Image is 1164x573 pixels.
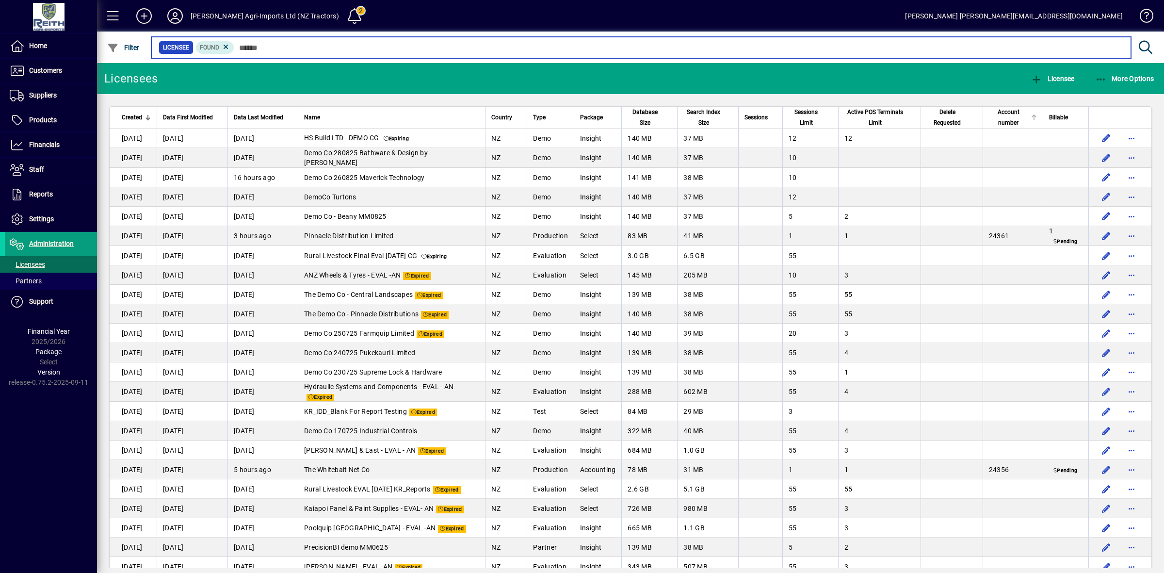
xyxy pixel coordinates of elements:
[782,362,838,382] td: 55
[989,107,1037,128] div: Account number
[789,107,832,128] div: Sessions Limit
[157,285,227,304] td: [DATE]
[382,135,411,143] span: Expiring
[1099,384,1114,399] button: Edit
[621,402,677,421] td: 84 MB
[677,324,738,343] td: 39 MB
[574,265,622,285] td: Select
[1049,112,1083,123] div: Billable
[485,304,527,324] td: NZ
[37,368,60,376] span: Version
[420,253,449,261] span: Expiring
[157,343,227,362] td: [DATE]
[533,112,568,123] div: Type
[227,304,298,324] td: [DATE]
[1099,306,1114,322] button: Edit
[621,382,677,402] td: 288 MB
[527,421,574,441] td: Demo
[163,43,189,52] span: Licensee
[1124,364,1139,380] button: More options
[227,148,298,168] td: [DATE]
[527,382,574,402] td: Evaluation
[1099,364,1114,380] button: Edit
[1099,481,1114,497] button: Edit
[227,324,298,343] td: [DATE]
[5,158,97,182] a: Staff
[1049,112,1068,123] span: Billable
[1099,248,1114,263] button: Edit
[1124,267,1139,283] button: More options
[1031,75,1075,82] span: Licensee
[527,226,574,246] td: Production
[527,187,574,207] td: Demo
[527,246,574,265] td: Evaluation
[110,402,157,421] td: [DATE]
[1124,462,1139,477] button: More options
[5,59,97,83] a: Customers
[1099,462,1114,477] button: Edit
[621,265,677,285] td: 145 MB
[491,112,521,123] div: Country
[782,343,838,362] td: 55
[157,246,227,265] td: [DATE]
[227,168,298,187] td: 16 hours ago
[1124,131,1139,146] button: More options
[227,246,298,265] td: [DATE]
[782,382,838,402] td: 55
[5,273,97,289] a: Partners
[110,324,157,343] td: [DATE]
[485,324,527,343] td: NZ
[838,207,921,226] td: 2
[677,187,738,207] td: 37 MB
[163,112,222,123] div: Data First Modified
[677,285,738,304] td: 38 MB
[621,421,677,441] td: 322 MB
[196,41,234,54] mat-chip: Found Status: Found
[628,107,663,128] span: Database Size
[782,226,838,246] td: 1
[485,265,527,285] td: NZ
[122,112,142,123] span: Created
[5,83,97,108] a: Suppliers
[574,324,622,343] td: Insight
[838,129,921,148] td: 12
[29,141,60,148] span: Financials
[527,324,574,343] td: Demo
[621,187,677,207] td: 140 MB
[5,34,97,58] a: Home
[574,382,622,402] td: Insight
[157,226,227,246] td: [DATE]
[110,168,157,187] td: [DATE]
[621,343,677,362] td: 139 MB
[527,207,574,226] td: Demo
[110,304,157,324] td: [DATE]
[838,285,921,304] td: 55
[110,362,157,382] td: [DATE]
[927,107,977,128] div: Delete Requested
[621,129,677,148] td: 140 MB
[1124,520,1139,536] button: More options
[110,285,157,304] td: [DATE]
[5,256,97,273] a: Licensees
[838,324,921,343] td: 3
[1099,189,1114,205] button: Edit
[304,271,401,279] span: ANZ Wheels & Tyres - EVAL -AN
[621,324,677,343] td: 140 MB
[5,133,97,157] a: Financials
[1028,70,1077,87] button: Licensee
[5,108,97,132] a: Products
[782,421,838,441] td: 55
[1124,404,1139,419] button: More options
[1124,481,1139,497] button: More options
[485,148,527,168] td: NZ
[157,362,227,382] td: [DATE]
[628,107,671,128] div: Database Size
[110,382,157,402] td: [DATE]
[485,246,527,265] td: NZ
[304,213,387,220] span: Demo Co - Beany MM0825
[417,330,444,338] span: Expired
[110,441,157,460] td: [DATE]
[485,187,527,207] td: NZ
[621,246,677,265] td: 3.0 GB
[838,382,921,402] td: 4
